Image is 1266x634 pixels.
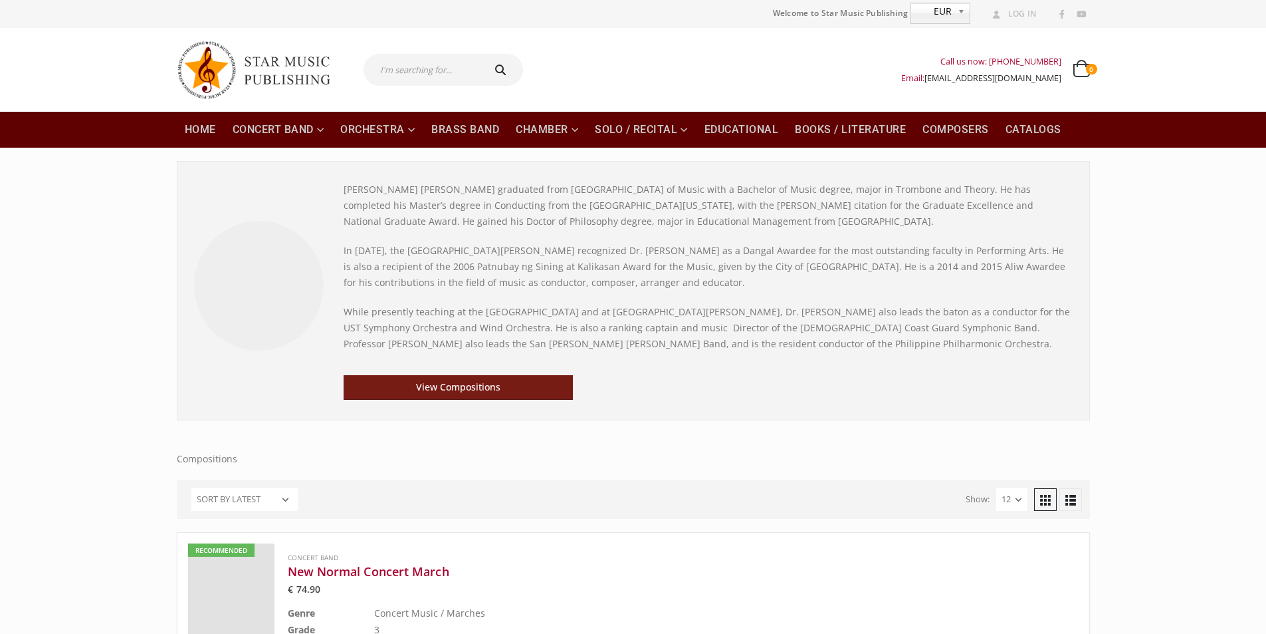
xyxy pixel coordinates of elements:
[914,112,997,148] a: Composers
[188,544,255,557] div: Recommended
[194,221,324,351] img: Ranera, Herminigildo_4
[966,491,990,508] label: Show:
[364,54,481,86] input: I'm searching for...
[288,553,338,562] a: Concert Band
[1086,64,1097,75] span: 0
[587,112,696,148] a: Solo / Recital
[177,112,224,148] a: Home
[344,304,1073,352] p: While presently teaching at the [GEOGRAPHIC_DATA] and at [GEOGRAPHIC_DATA][PERSON_NAME], Dr. [PER...
[787,112,914,148] a: Books / Literature
[901,53,1061,70] div: Call us now: [PHONE_NUMBER]
[288,607,315,619] b: Genre
[344,375,574,400] a: View Compositions
[696,112,787,148] a: Educational
[332,112,423,148] a: Orchestra
[988,5,1037,23] a: Log In
[924,73,1061,84] a: [EMAIL_ADDRESS][DOMAIN_NAME]
[773,3,908,23] span: Welcome to Star Music Publishing
[508,112,586,148] a: Chamber
[344,243,1073,291] p: In [DATE], the [GEOGRAPHIC_DATA][PERSON_NAME] recognized Dr. [PERSON_NAME] as a Dangal Awardee fo...
[177,35,343,105] img: Star Music Publishing
[1053,6,1071,23] a: Facebook
[191,488,298,511] select: Shop order
[288,563,1012,579] a: New Normal Concert March
[1059,488,1082,511] a: List View
[344,182,1073,230] p: [PERSON_NAME] [PERSON_NAME] graduated from [GEOGRAPHIC_DATA] of Music with a Bachelor of Music de...
[288,583,293,595] span: €
[911,3,952,19] span: EUR
[374,605,1012,621] td: Concert Music / Marches
[225,112,332,148] a: Concert Band
[423,112,507,148] a: Brass Band
[998,112,1069,148] a: Catalogs
[481,54,524,86] button: Search
[288,583,320,595] bdi: 74.90
[901,70,1061,86] div: Email:
[1073,6,1090,23] a: Youtube
[1034,488,1057,511] a: Grid View
[177,161,1090,467] div: Compositions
